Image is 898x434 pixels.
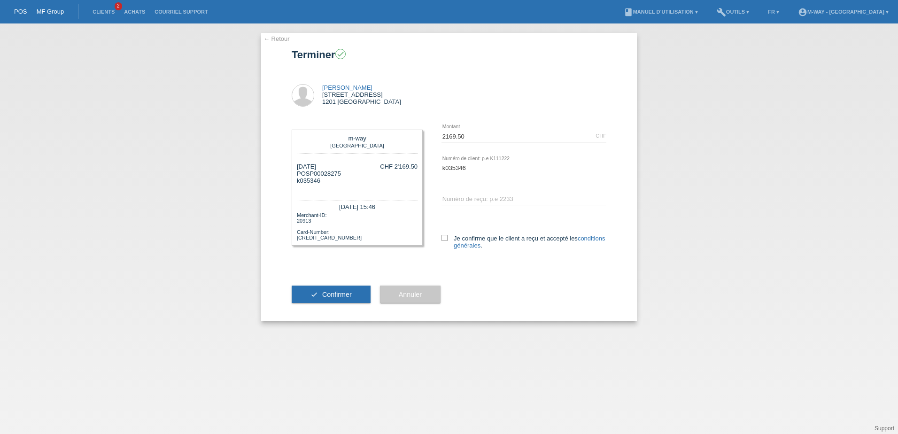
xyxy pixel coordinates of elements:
a: Support [875,425,894,432]
i: check [310,291,318,298]
button: Annuler [380,286,441,303]
a: Clients [88,9,119,15]
a: ← Retour [263,35,290,42]
a: FR ▾ [763,9,784,15]
span: 2 [115,2,122,10]
i: build [717,8,726,17]
div: [DATE] 15:46 [297,201,418,211]
i: book [624,8,633,17]
div: Merchant-ID: 20913 Card-Number: [CREDIT_CARD_NUMBER] [297,211,418,240]
a: [PERSON_NAME] [322,84,372,91]
i: account_circle [798,8,807,17]
div: [STREET_ADDRESS] 1201 [GEOGRAPHIC_DATA] [322,84,401,105]
a: Achats [119,9,150,15]
div: CHF 2'169.50 [380,163,418,170]
a: bookManuel d’utilisation ▾ [619,9,703,15]
a: conditions générales [454,235,605,249]
label: Je confirme que le client a reçu et accepté les . [441,235,606,249]
a: POS — MF Group [14,8,64,15]
a: account_circlem-way - [GEOGRAPHIC_DATA] ▾ [793,9,893,15]
button: check Confirmer [292,286,371,303]
span: Annuler [399,291,422,298]
div: [DATE] POSP00028275 [297,163,341,191]
div: [GEOGRAPHIC_DATA] [299,142,415,148]
span: k035346 [297,177,320,184]
div: m-way [299,135,415,142]
i: check [336,50,345,58]
h1: Terminer [292,49,606,61]
a: buildOutils ▾ [712,9,754,15]
span: Confirmer [322,291,352,298]
div: CHF [596,133,606,139]
a: Courriel Support [150,9,212,15]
